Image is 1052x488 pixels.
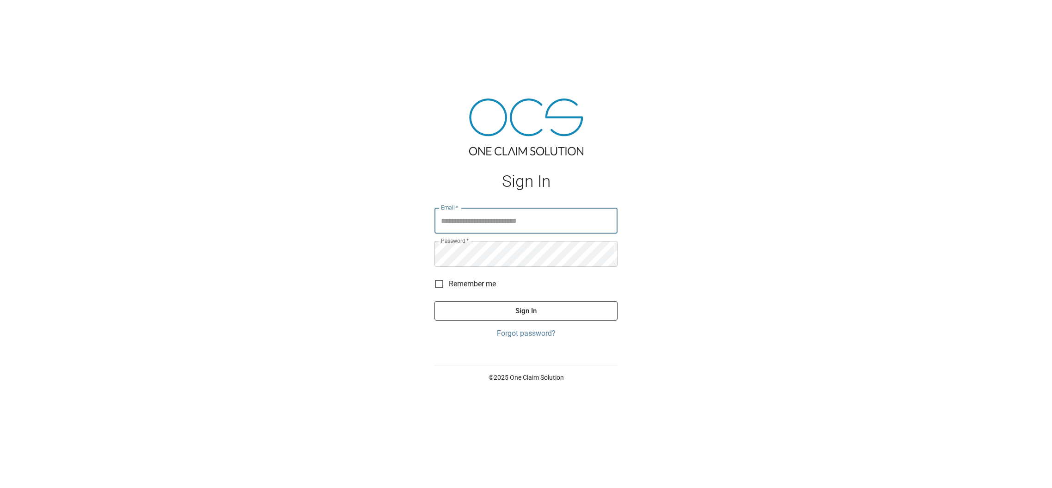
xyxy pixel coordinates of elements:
button: Sign In [434,301,618,321]
img: ocs-logo-white-transparent.png [11,6,48,24]
a: Forgot password? [434,328,618,339]
img: ocs-logo-tra.png [469,99,583,155]
p: © 2025 One Claim Solution [434,373,618,382]
label: Email [441,204,459,211]
span: Remember me [449,278,496,290]
h1: Sign In [434,172,618,191]
label: Password [441,237,469,245]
